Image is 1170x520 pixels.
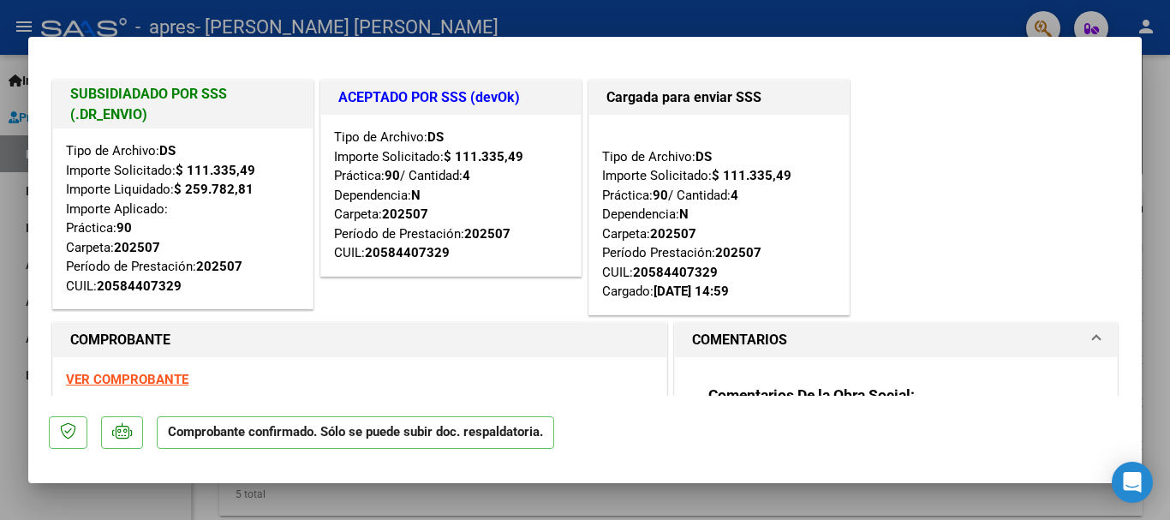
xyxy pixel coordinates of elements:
[176,163,255,178] strong: $ 111.335,49
[157,416,554,450] p: Comprobante confirmado. Sólo se puede subir doc. respaldatoria.
[66,141,300,296] div: Tipo de Archivo: Importe Solicitado: Importe Liquidado: Importe Aplicado: Práctica: Carpeta: Perí...
[427,129,444,145] strong: DS
[653,188,668,203] strong: 90
[382,206,428,222] strong: 202507
[97,277,182,296] div: 20584407329
[70,84,295,125] h1: SUBSIDIADADO POR SSS (.DR_ENVIO)
[708,386,915,403] strong: Comentarios De la Obra Social:
[385,168,400,183] strong: 90
[338,87,564,108] h1: ACEPTADO POR SSS (devOk)
[444,149,523,164] strong: $ 111.335,49
[650,226,696,242] strong: 202507
[66,372,188,387] a: VER COMPROBANTE
[679,206,689,222] strong: N
[1112,462,1153,503] div: Open Intercom Messenger
[654,284,729,299] strong: [DATE] 14:59
[695,149,712,164] strong: DS
[692,330,787,350] h1: COMENTARIOS
[731,188,738,203] strong: 4
[602,128,836,302] div: Tipo de Archivo: Importe Solicitado: Práctica: / Cantidad: Dependencia: Carpeta: Período Prestaci...
[116,220,132,236] strong: 90
[114,240,160,255] strong: 202507
[334,128,568,263] div: Tipo de Archivo: Importe Solicitado: Práctica: / Cantidad: Dependencia: Carpeta: Período de Prest...
[675,323,1117,357] mat-expansion-panel-header: COMENTARIOS
[715,245,761,260] strong: 202507
[70,332,170,348] strong: COMPROBANTE
[174,182,254,197] strong: $ 259.782,81
[633,263,718,283] div: 20584407329
[411,188,421,203] strong: N
[196,259,242,274] strong: 202507
[606,87,832,108] h1: Cargada para enviar SSS
[464,226,510,242] strong: 202507
[365,243,450,263] div: 20584407329
[159,143,176,158] strong: DS
[463,168,470,183] strong: 4
[712,168,791,183] strong: $ 111.335,49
